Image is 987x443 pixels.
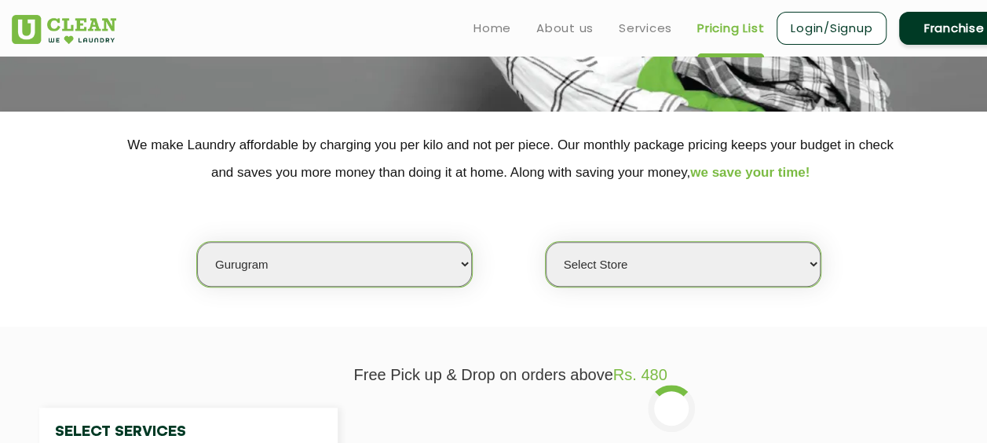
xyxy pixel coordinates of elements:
[777,12,886,45] a: Login/Signup
[697,19,764,38] a: Pricing List
[613,366,667,383] span: Rs. 480
[619,19,672,38] a: Services
[473,19,511,38] a: Home
[12,15,116,44] img: UClean Laundry and Dry Cleaning
[690,165,810,180] span: we save your time!
[536,19,594,38] a: About us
